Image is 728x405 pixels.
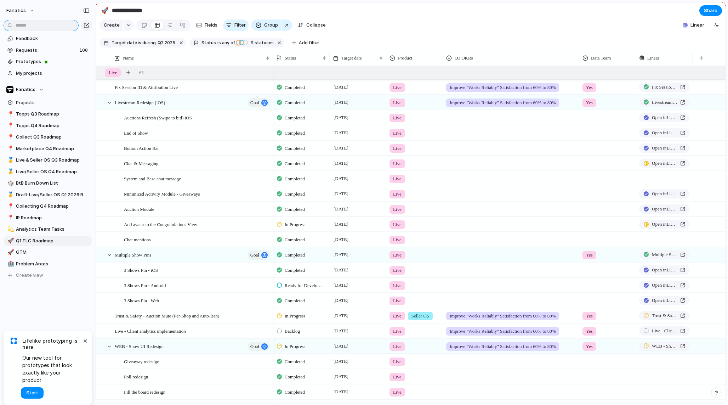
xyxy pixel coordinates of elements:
[393,373,402,381] span: Live
[16,191,90,198] span: Draft Live/Seller OS Q1 2026 Roadmap
[115,311,219,320] span: Trust & Safety - Auction Mute (Per-Shop and Auto-Ban)
[6,180,13,187] button: 🎲
[652,327,677,334] span: Live - Client analytics implementation
[393,297,402,304] span: Live
[652,160,677,167] span: Open in Linear
[22,338,81,350] span: Lifelike prototyping is here
[99,19,123,31] button: Create
[16,145,90,152] span: Marketplace Q4 Roadmap
[16,111,90,118] span: Topps Q3 Roadmap
[7,260,12,268] div: 🏥
[124,159,159,167] span: Chat & Messaging
[124,281,166,289] span: 3 Shows Pin - Android
[393,130,402,137] span: Live
[7,168,12,176] div: 🥇
[332,98,350,107] span: [DATE]
[7,248,12,257] div: 🚀
[393,84,402,91] span: Live
[104,22,120,29] span: Create
[124,357,159,365] span: Giveaway redesign
[285,221,306,228] span: In Progress
[7,202,12,210] div: 📍
[332,296,350,305] span: [DATE]
[16,157,90,164] span: Live & Seller OS Q3 Roadmap
[16,47,77,54] span: Requests
[6,157,13,164] button: 🥇
[124,235,150,243] span: Chat mentions
[7,122,12,130] div: 📍
[652,84,677,91] span: Fix Session ID & Attribution Live
[137,39,157,47] button: isduring
[124,190,200,198] span: Minimized Activity Module - Giveaways
[586,343,593,350] span: Yes
[248,251,269,260] button: goal
[393,175,402,182] span: Live
[652,266,677,274] span: Open in Linear
[647,55,659,62] span: Linear
[690,22,704,29] span: Linear
[16,272,43,279] span: Create view
[6,111,13,118] button: 📍
[124,205,154,213] span: Auction Module
[4,68,92,79] a: My projects
[4,56,92,67] a: Prototypes
[249,40,255,45] span: 9
[16,180,90,187] span: BtB Burn Down List
[6,145,13,152] button: 📍
[285,282,324,289] span: Ready for Development
[332,266,350,274] span: [DATE]
[7,214,12,222] div: 📍
[586,99,593,106] span: Yes
[6,203,13,210] button: 📍
[124,144,159,152] span: Bottom Action Bar
[7,179,12,187] div: 🎲
[285,373,305,381] span: Completed
[393,328,402,335] span: Live
[341,55,362,62] span: Target date
[285,267,305,274] span: Completed
[639,204,689,214] a: Open inLinear
[4,33,92,44] a: Feedback
[112,40,137,46] span: Target date
[4,224,92,235] div: 💫Analytics Team Tasks
[4,178,92,189] a: 🎲BtB Burn Down List
[124,266,158,274] span: 3 Shows Pin - iOS
[639,144,689,153] a: Open inLinear
[6,226,13,233] button: 💫
[7,191,12,199] div: 🥇
[455,55,473,62] span: Q3 OKRs
[652,145,677,152] span: Open in Linear
[251,19,281,31] button: Group
[332,372,350,381] span: [DATE]
[234,22,246,29] span: Filter
[285,252,305,259] span: Completed
[639,296,689,305] a: Open inLinear
[223,19,249,31] button: Filter
[4,144,92,154] div: 📍Marketplace Q4 Roadmap
[639,326,689,336] a: Live - Client analytics implementation
[411,313,429,320] span: Seller OS
[4,259,92,269] a: 🏥Problem Areas
[21,387,44,399] button: Start
[7,237,12,245] div: 🚀
[22,354,81,384] span: Our new tool for prototypes that look exactly like your product.
[16,122,90,129] span: Topps Q4 Roadmap
[4,132,92,142] a: 📍Collect Q3 Roadmap
[639,128,689,137] a: Open inLinear
[285,191,305,198] span: Completed
[7,145,12,153] div: 📍
[285,145,305,152] span: Completed
[586,328,593,335] span: Yes
[99,5,110,16] button: 🚀
[652,206,677,213] span: Open in Linear
[115,251,151,259] span: Multiple Show Pins
[393,358,402,365] span: Live
[250,250,259,260] span: goal
[4,236,92,246] a: 🚀Q1 TLC Roadmap
[26,389,38,396] span: Start
[285,84,305,91] span: Completed
[248,342,269,351] button: goal
[7,225,12,234] div: 💫
[201,40,216,46] span: Status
